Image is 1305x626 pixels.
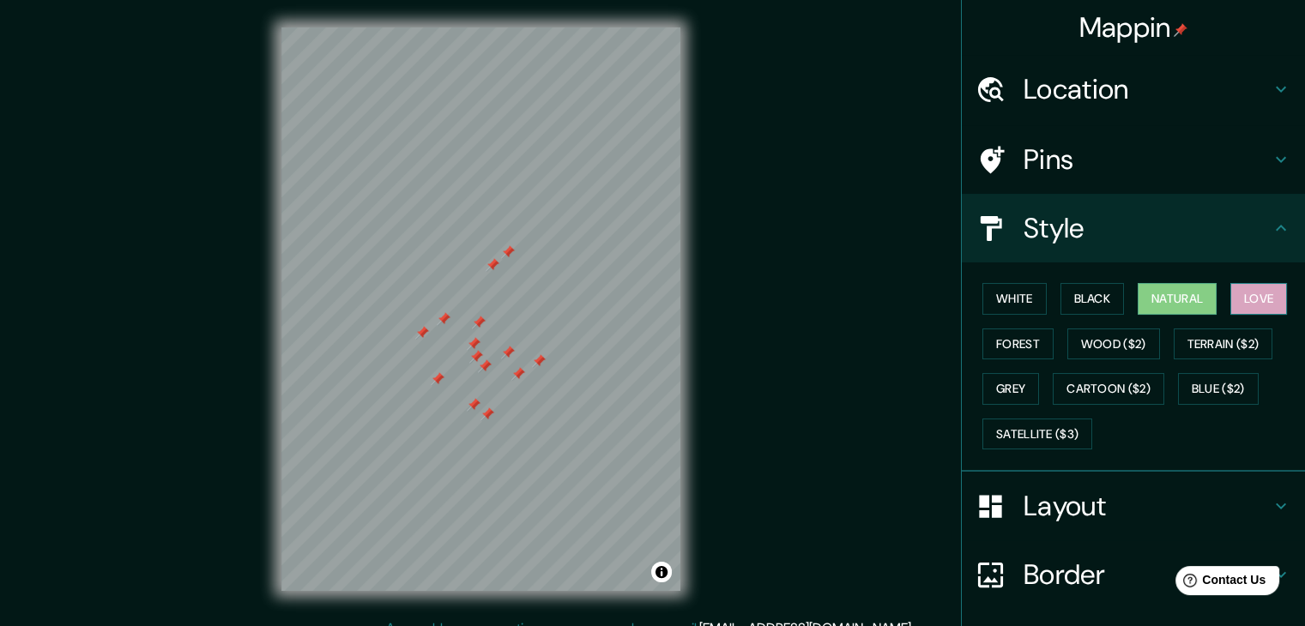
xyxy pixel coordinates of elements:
div: Location [962,55,1305,123]
button: Cartoon ($2) [1053,373,1164,405]
h4: Style [1024,211,1271,245]
div: Style [962,194,1305,262]
h4: Mappin [1079,10,1188,45]
button: Black [1060,283,1125,315]
button: Grey [982,373,1039,405]
button: Forest [982,328,1054,360]
button: Toggle attribution [651,562,672,582]
button: Terrain ($2) [1174,328,1273,360]
div: Pins [962,125,1305,194]
div: Border [962,540,1305,609]
button: Blue ($2) [1178,373,1259,405]
button: Love [1230,283,1287,315]
button: White [982,283,1047,315]
button: Natural [1138,283,1217,315]
button: Satellite ($3) [982,418,1092,450]
img: pin-icon.png [1174,23,1187,37]
h4: Location [1024,72,1271,106]
button: Wood ($2) [1067,328,1160,360]
h4: Layout [1024,489,1271,523]
iframe: Help widget launcher [1152,559,1286,607]
h4: Pins [1024,142,1271,177]
h4: Border [1024,557,1271,592]
div: Layout [962,472,1305,540]
canvas: Map [281,27,680,591]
